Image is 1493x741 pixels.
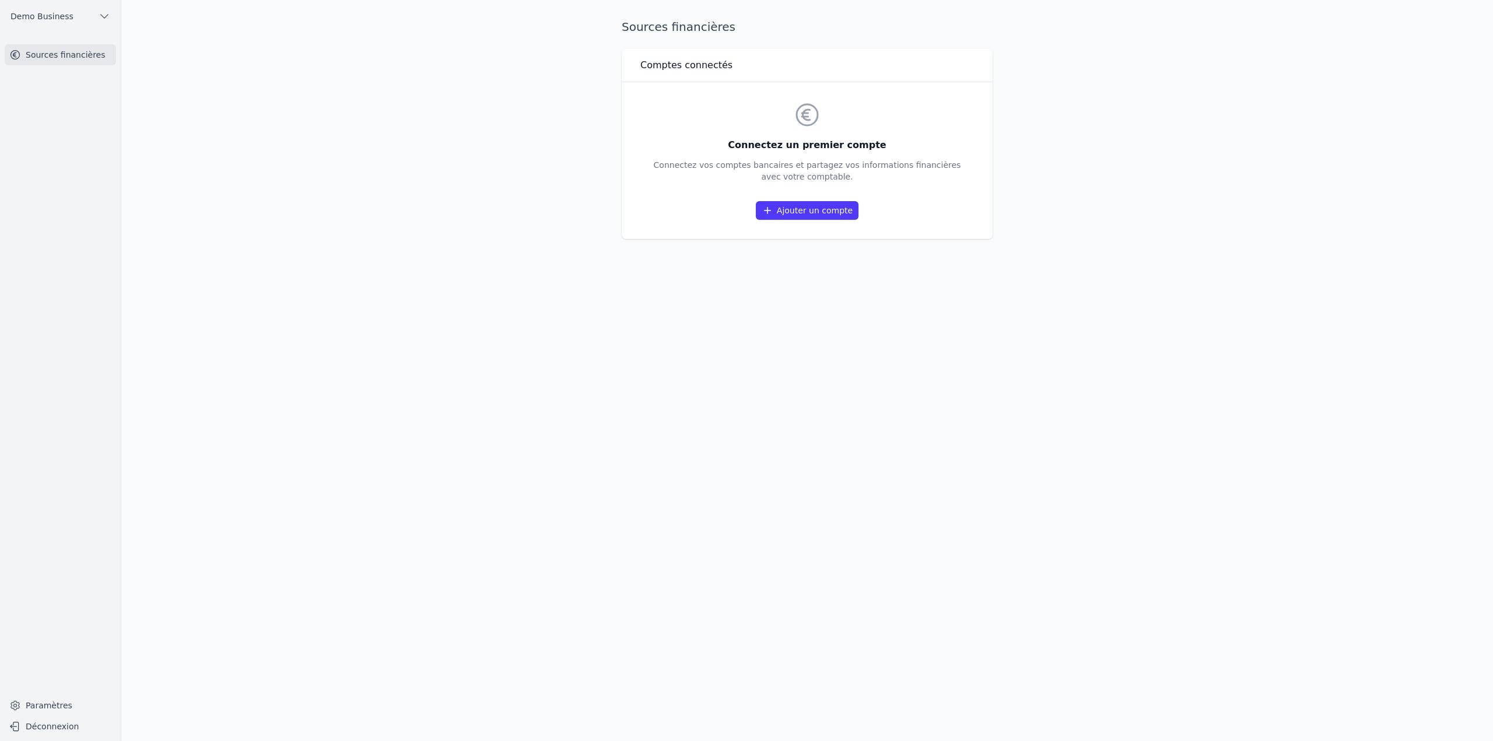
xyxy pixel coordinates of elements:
h3: Comptes connectés [640,58,733,72]
h3: Connectez un premier compte [654,138,961,152]
button: Déconnexion [5,717,116,736]
p: Connectez vos comptes bancaires et partagez vos informations financières avec votre comptable. [654,159,961,182]
h1: Sources financières [622,19,735,35]
a: Ajouter un compte [756,201,858,220]
button: Demo Business [5,7,116,26]
a: Sources financières [5,44,116,65]
span: Demo Business [10,10,73,22]
a: Paramètres [5,696,116,715]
